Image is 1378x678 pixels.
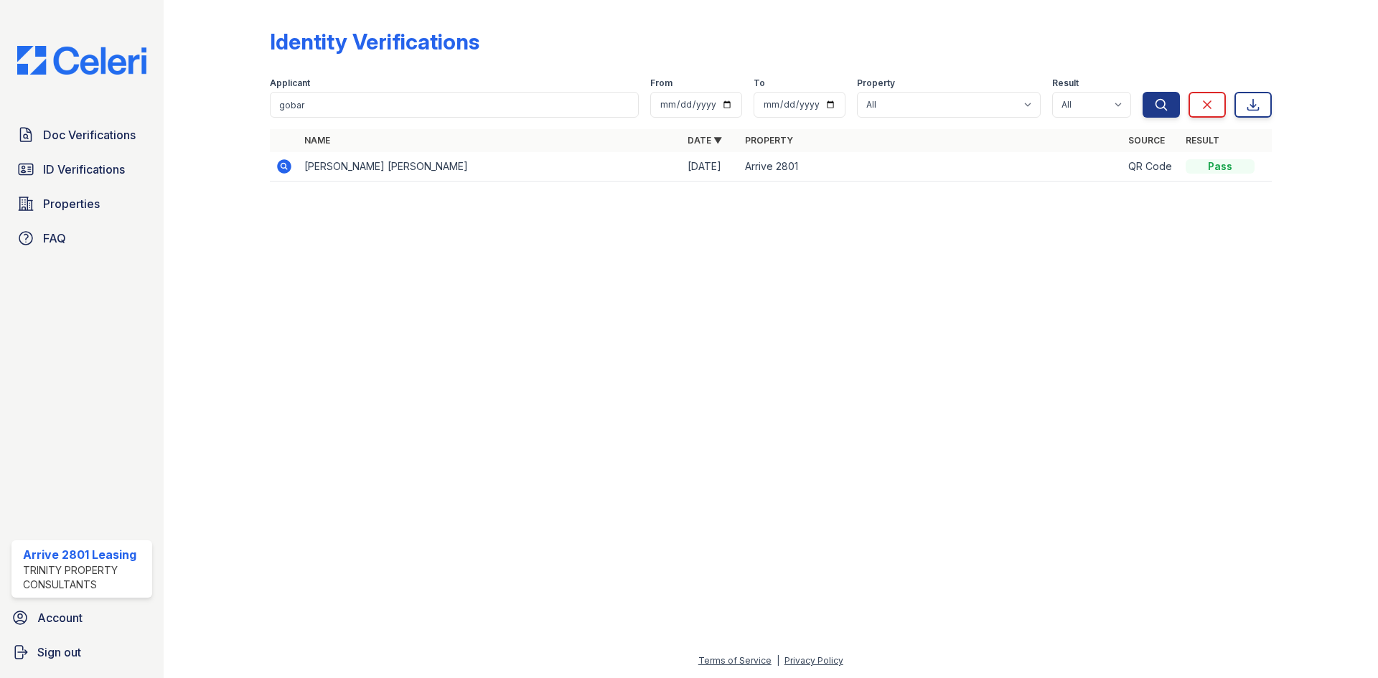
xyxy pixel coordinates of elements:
[270,29,479,55] div: Identity Verifications
[857,77,895,89] label: Property
[650,77,672,89] label: From
[6,638,158,667] a: Sign out
[270,77,310,89] label: Applicant
[688,135,722,146] a: Date ▼
[1186,159,1255,174] div: Pass
[1128,135,1165,146] a: Source
[23,546,146,563] div: Arrive 2801 Leasing
[1122,152,1180,182] td: QR Code
[11,121,152,149] a: Doc Verifications
[304,135,330,146] a: Name
[270,92,639,118] input: Search by name or phone number
[43,126,136,143] span: Doc Verifications
[43,195,100,212] span: Properties
[682,152,739,182] td: [DATE]
[754,77,765,89] label: To
[784,655,843,666] a: Privacy Policy
[698,655,772,666] a: Terms of Service
[37,644,81,661] span: Sign out
[37,609,83,626] span: Account
[43,230,66,247] span: FAQ
[11,224,152,253] a: FAQ
[11,189,152,218] a: Properties
[299,152,682,182] td: [PERSON_NAME] [PERSON_NAME]
[6,603,158,632] a: Account
[43,161,125,178] span: ID Verifications
[777,655,779,666] div: |
[11,155,152,184] a: ID Verifications
[23,563,146,592] div: Trinity Property Consultants
[739,152,1122,182] td: Arrive 2801
[6,46,158,75] img: CE_Logo_Blue-a8612792a0a2168367f1c8372b55b34899dd931a85d93a1a3d3e32e68fde9ad4.png
[1186,135,1219,146] a: Result
[1052,77,1079,89] label: Result
[745,135,793,146] a: Property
